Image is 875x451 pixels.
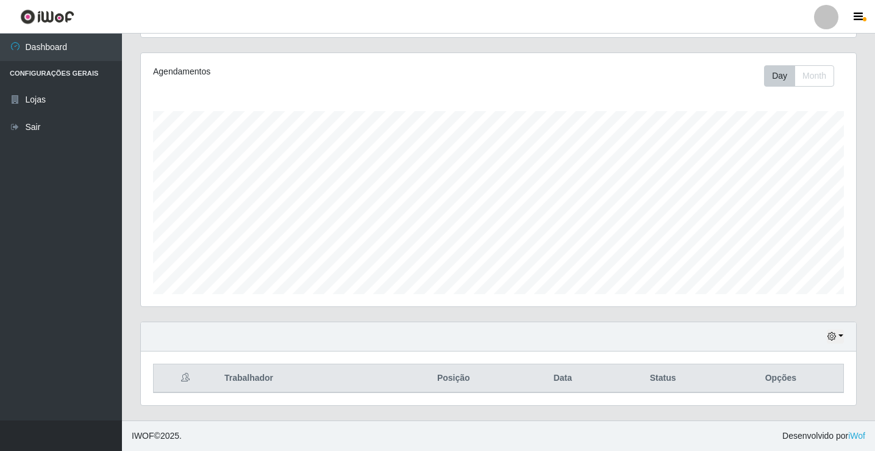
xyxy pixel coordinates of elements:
[782,430,865,442] span: Desenvolvido por
[217,364,389,393] th: Trabalhador
[764,65,795,87] button: Day
[795,65,834,87] button: Month
[132,431,154,441] span: IWOF
[518,364,607,393] th: Data
[848,431,865,441] a: iWof
[132,430,182,442] span: © 2025 .
[764,65,834,87] div: First group
[718,364,844,393] th: Opções
[764,65,844,87] div: Toolbar with button groups
[608,364,718,393] th: Status
[389,364,518,393] th: Posição
[153,65,430,78] div: Agendamentos
[20,9,74,24] img: CoreUI Logo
